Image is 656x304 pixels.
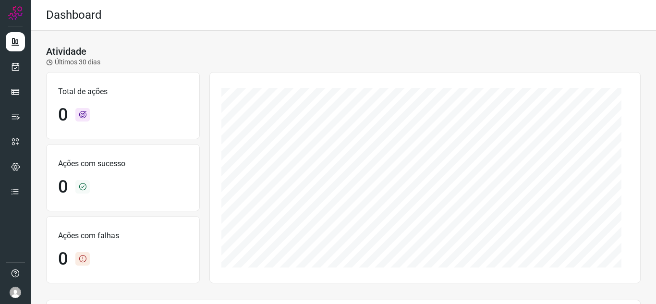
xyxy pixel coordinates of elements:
p: Total de ações [58,86,188,97]
h1: 0 [58,249,68,269]
img: Logo [8,6,23,20]
h3: Atividade [46,46,86,57]
p: Últimos 30 dias [46,57,100,67]
h1: 0 [58,105,68,125]
h1: 0 [58,177,68,197]
img: avatar-user-boy.jpg [10,287,21,298]
p: Ações com falhas [58,230,188,242]
p: Ações com sucesso [58,158,188,170]
h2: Dashboard [46,8,102,22]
